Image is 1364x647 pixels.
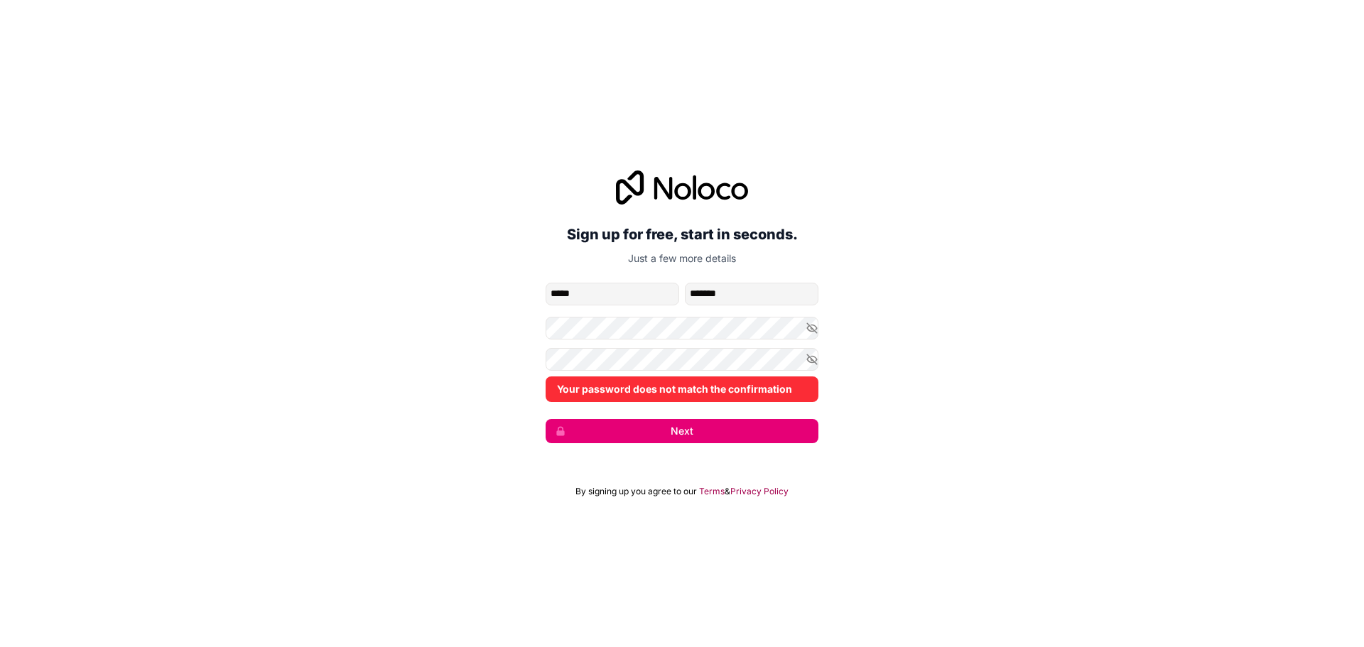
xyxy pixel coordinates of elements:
[725,486,730,497] span: &
[546,419,818,443] button: Next
[546,251,818,266] p: Just a few more details
[699,486,725,497] a: Terms
[546,348,818,371] input: Confirm password
[546,376,818,402] div: Your password does not match the confirmation
[546,283,679,305] input: given-name
[685,283,818,305] input: family-name
[546,222,818,247] h2: Sign up for free, start in seconds.
[730,486,789,497] a: Privacy Policy
[575,486,697,497] span: By signing up you agree to our
[546,317,818,339] input: Password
